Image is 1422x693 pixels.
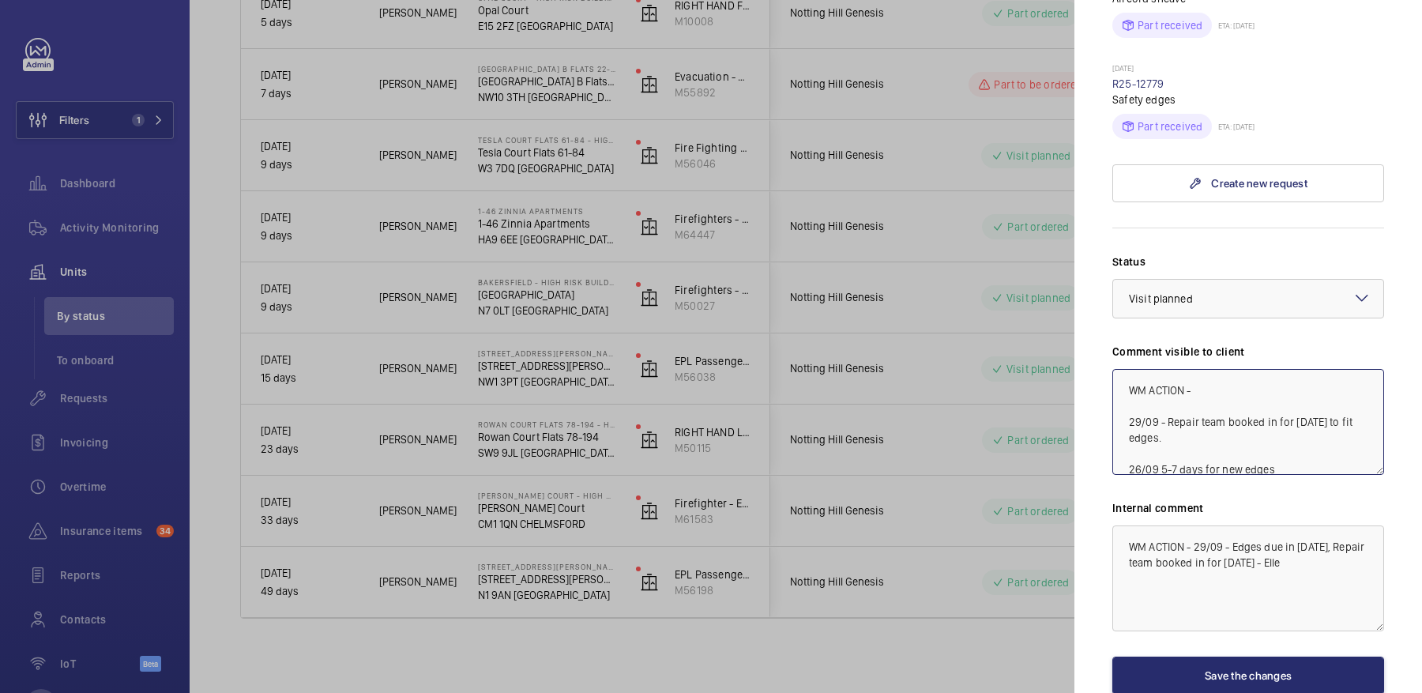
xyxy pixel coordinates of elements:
p: ETA: [DATE] [1212,122,1255,131]
p: Safety edges [1112,92,1384,107]
label: Status [1112,254,1384,269]
a: Create new request [1112,164,1384,202]
p: Part received [1138,17,1202,33]
p: [DATE] [1112,63,1384,76]
label: Internal comment [1112,500,1384,516]
a: R25-12779 [1112,77,1164,90]
label: Comment visible to client [1112,344,1384,360]
span: Visit planned [1129,292,1193,305]
p: ETA: [DATE] [1212,21,1255,30]
p: Part received [1138,119,1202,134]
